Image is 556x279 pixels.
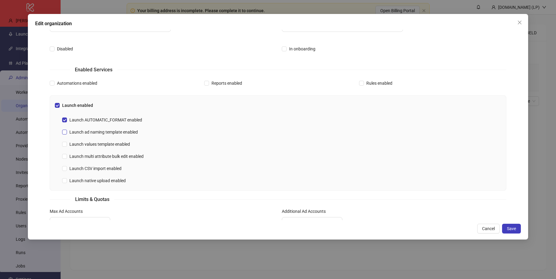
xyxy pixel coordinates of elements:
label: Max Ad Accounts [50,208,87,215]
span: Launch multi attribute bulk edit enabled [67,153,146,160]
span: Launch values template enabled [67,141,132,148]
span: close [517,20,522,25]
span: Launch AUTOMATIC_FORMAT enabled [67,117,145,123]
input: Max Ad Accounts [50,217,110,229]
button: Close [515,18,524,27]
label: Additional Ad Accounts [282,208,330,215]
button: Cancel [477,224,500,233]
span: Enabled Services [70,66,117,73]
span: Save [507,226,516,231]
span: Launch native upload enabled [67,177,128,184]
div: Edit organization [35,20,521,27]
button: Save [502,224,521,233]
span: Disabled [55,46,75,52]
span: Rules enabled [364,80,395,87]
span: Reports enabled [209,80,245,87]
span: Launch CSV import enabled [67,165,124,172]
span: Launch enabled [60,102,95,109]
span: Automations enabled [55,80,100,87]
span: Limits & Quotas [70,196,114,203]
span: Launch ad naming template enabled [67,129,140,135]
input: Additional Ad Accounts [282,217,342,229]
span: In onboarding [287,46,318,52]
span: Cancel [482,226,495,231]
